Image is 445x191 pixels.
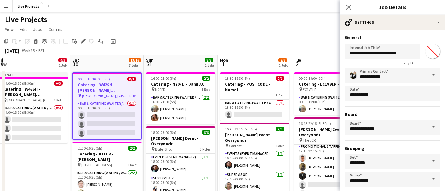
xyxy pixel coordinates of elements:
span: 13/16 [129,58,141,62]
span: 13:30-18:30 (5h) [225,76,250,81]
span: 18:00-23:00 (5h) [151,130,176,135]
div: 2 Jobs [205,63,214,68]
span: 1 Role [127,93,136,98]
div: 1 Job [59,63,67,68]
div: BST [38,48,44,53]
span: EC1V9LP [303,87,316,92]
span: Edit [20,27,27,32]
span: Boiler Shop [155,147,172,151]
span: 31 [145,61,154,68]
span: 16:45-22:15 (5h30m) [299,121,331,126]
app-job-card: 09:00-19:00 (10h)1/1Catering - EC1V9LP - Zeena EC1V9LP1 RoleBar & Catering (Waiter / waitress)1/1... [294,72,363,115]
span: 09:00-18:30 (9h30m) [78,77,110,81]
h3: Catering - EC1V9LP - Zeena [294,81,363,87]
h3: Catering - W42SH - [PERSON_NAME] [PERSON_NAME] [73,82,141,93]
h3: [PERSON_NAME] Event - Overyondr [220,132,289,143]
span: 6/6 [202,130,210,135]
span: 7/7 [276,127,284,131]
div: Settings [340,15,445,30]
h3: Grouping [345,146,440,151]
span: 8/8 [205,58,213,62]
span: 1 [219,61,228,68]
span: Jobs [33,27,42,32]
span: [STREET_ADDRESS] [81,163,112,167]
h3: Job Details [340,3,445,11]
span: Content [229,143,242,148]
app-card-role: Bar & Catering (Waiter / waitress)0/113:30-18:30 (5h) [220,100,289,121]
button: Live Projects [13,0,44,12]
span: Week 35 [20,48,36,53]
div: [DATE] [5,48,19,54]
span: [GEOGRAPHIC_DATA], [GEOGRAPHIC_DATA] [7,98,54,102]
span: 1 Role [201,87,210,92]
span: 09:00-18:30 (9h30m) [3,81,36,86]
a: Comms [46,25,65,33]
span: Tue [294,57,301,63]
span: 0/3 [54,81,63,86]
span: Comms [49,27,62,32]
div: 7 Jobs [129,63,141,68]
span: 0/3 [127,77,136,81]
a: View [2,25,16,33]
span: The LCR [303,138,316,142]
span: 3 Roles [274,143,284,148]
span: 2/2 [202,76,210,81]
span: View [5,27,14,32]
span: 0/1 [276,76,284,81]
h3: Catering - POSTCODE - Name1 [220,81,289,92]
h3: Board [345,112,440,117]
app-card-role: Events (Event Manager)1/118:00-23:00 (5h)[PERSON_NAME] [146,154,215,175]
app-job-card: 13:30-18:30 (5h)0/1Catering - POSTCODE - Name11 RoleBar & Catering (Waiter / waitress)0/113:30-18... [220,72,289,121]
span: 09:00-19:00 (10h) [299,76,326,81]
app-card-role: Bar & Catering (Waiter / waitress)1/109:00-19:00 (10h)[PERSON_NAME] [294,94,363,115]
h3: [PERSON_NAME] Event - Overyondr [294,126,363,138]
span: 16:00-21:00 (5h) [151,76,176,81]
app-job-card: 09:00-18:30 (9h30m)0/3Catering - W42SH - [PERSON_NAME] [PERSON_NAME] [GEOGRAPHIC_DATA], [GEOGRAPH... [72,72,142,140]
h3: [PERSON_NAME] Event - Overyondr [146,135,215,146]
span: [GEOGRAPHIC_DATA], [GEOGRAPHIC_DATA] [82,93,127,98]
span: 7/8 [278,58,287,62]
div: 2 Jobs [279,63,288,68]
app-job-card: 16:00-21:00 (5h)2/2Catering - N20FD - Dami AC N20FD1 RoleBar & Catering (Waiter / waitress)2/216:... [146,72,215,124]
span: 3 Roles [200,147,210,151]
h3: Catering - N11HR - [PERSON_NAME] [72,151,142,162]
span: 0/3 [58,58,67,62]
app-card-role: Events (Event Manager)1/116:45-22:00 (5h15m)[PERSON_NAME] [220,150,289,171]
span: Mon [220,57,228,63]
span: 2 [293,61,301,68]
span: 11:30-16:30 (5h) [77,146,102,151]
app-card-role: Bar & Catering (Waiter / waitress)0/309:00-18:30 (9h30m) [73,100,141,139]
h1: Live Projects [5,15,47,24]
span: 25 / 140 [399,61,420,65]
span: 16:45-22:15 (5h30m) [225,127,257,131]
a: Edit [17,25,29,33]
span: 1 Role [275,93,284,97]
span: 1 Role [128,163,137,167]
span: Sun [146,57,154,63]
h3: General [345,35,440,40]
app-card-role: Bar & Catering (Waiter / waitress)2/216:00-21:00 (5h)[PERSON_NAME][PERSON_NAME] [146,94,215,124]
h3: Catering - N20FD - Dami AC [146,81,215,87]
span: 1 Role [54,98,63,102]
span: 30 [71,61,79,68]
span: N20FD [155,87,166,92]
a: Jobs [31,25,45,33]
span: Sat [72,57,79,63]
span: 2/2 [128,146,137,151]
